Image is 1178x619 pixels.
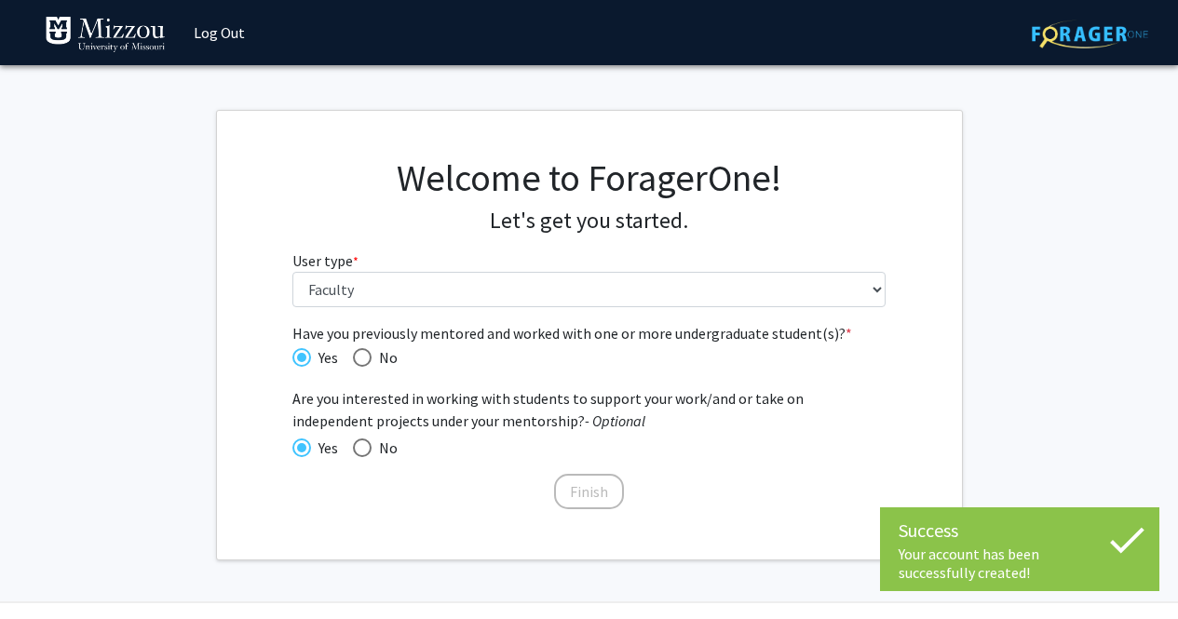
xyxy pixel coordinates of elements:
h1: Welcome to ForagerOne! [292,155,886,200]
span: Yes [311,437,338,459]
img: ForagerOne Logo [1032,20,1148,48]
span: Yes [311,346,338,369]
span: No [372,437,398,459]
div: Success [899,517,1141,545]
img: University of Missouri Logo [45,16,166,53]
mat-radio-group: Have you previously mentored and worked with one or more undergraduate student(s)? [292,344,886,369]
span: Have you previously mentored and worked with one or more undergraduate student(s)? [292,322,886,344]
label: User type [292,249,359,272]
div: Your account has been successfully created! [899,545,1141,582]
span: Are you interested in working with students to support your work/and or take on independent proje... [292,387,886,432]
span: No [372,346,398,369]
i: - Optional [585,411,645,430]
button: Finish [554,474,624,509]
iframe: Chat [14,535,79,605]
h4: Let's get you started. [292,208,886,235]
